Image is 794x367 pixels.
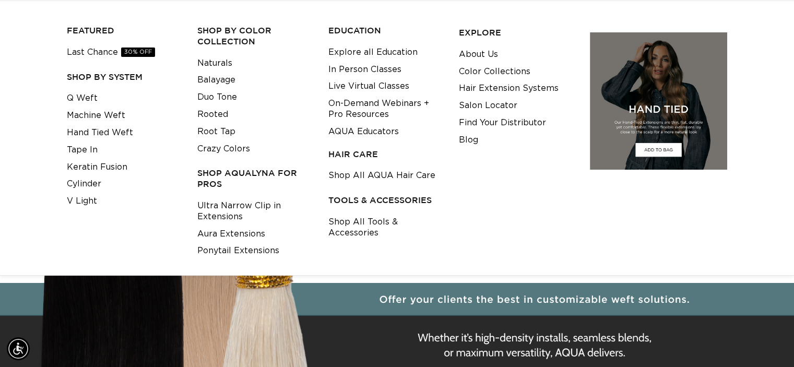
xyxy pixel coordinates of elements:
[197,140,250,158] a: Crazy Colors
[67,72,181,82] h3: SHOP BY SYSTEM
[459,63,530,80] a: Color Collections
[67,90,98,107] a: Q Weft
[197,123,235,140] a: Root Tap
[67,141,98,159] a: Tape In
[197,72,235,89] a: Balayage
[328,167,435,184] a: Shop All AQUA Hair Care
[328,214,443,242] a: Shop All Tools & Accessories
[459,80,559,97] a: Hair Extension Systems
[328,25,443,36] h3: EDUCATION
[67,107,125,124] a: Machine Weft
[459,132,478,149] a: Blog
[197,226,265,243] a: Aura Extensions
[67,44,155,61] a: Last Chance30% OFF
[328,44,418,61] a: Explore all Education
[67,124,133,141] a: Hand Tied Weft
[328,78,409,95] a: Live Virtual Classes
[197,106,228,123] a: Rooted
[459,46,498,63] a: About Us
[459,114,546,132] a: Find Your Distributor
[197,55,232,72] a: Naturals
[328,195,443,206] h3: TOOLS & ACCESSORIES
[328,149,443,160] h3: HAIR CARE
[197,89,237,106] a: Duo Tone
[7,337,30,360] div: Accessibility Menu
[67,193,97,210] a: V Light
[197,242,279,259] a: Ponytail Extensions
[197,25,312,47] h3: Shop by Color Collection
[328,61,401,78] a: In Person Classes
[67,25,181,36] h3: FEATURED
[328,123,399,140] a: AQUA Educators
[197,168,312,190] h3: Shop AquaLyna for Pros
[742,317,794,367] iframe: Chat Widget
[67,175,101,193] a: Cylinder
[328,95,443,123] a: On-Demand Webinars + Pro Resources
[459,97,517,114] a: Salon Locator
[67,159,127,176] a: Keratin Fusion
[121,48,155,57] span: 30% OFF
[197,197,312,226] a: Ultra Narrow Clip in Extensions
[459,27,573,38] h3: EXPLORE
